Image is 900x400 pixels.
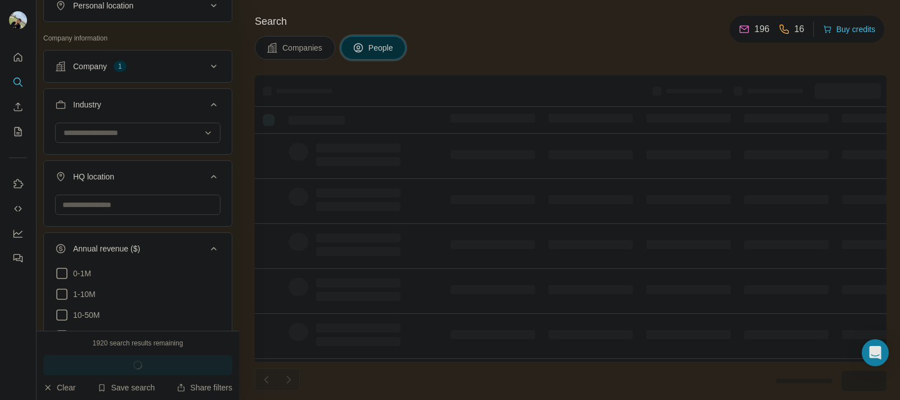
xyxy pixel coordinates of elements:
button: Annual revenue ($) [44,235,232,267]
span: 0-1M [69,268,91,279]
div: 1920 search results remaining [93,338,183,348]
span: 10-50M [69,309,100,321]
h4: Search [255,14,886,29]
button: Enrich CSV [9,97,27,117]
button: Buy credits [823,21,875,37]
button: My lists [9,122,27,142]
span: 1-10M [69,289,96,300]
button: Use Surfe on LinkedIn [9,174,27,194]
div: HQ location [73,171,114,182]
span: Companies [282,42,323,53]
button: Quick start [9,47,27,68]
img: Avatar [9,11,27,29]
button: Clear [43,382,75,393]
button: Share filters [177,382,232,393]
button: HQ location [44,163,232,195]
p: 16 [794,23,804,36]
p: Company information [43,33,232,43]
button: Company1 [44,53,232,80]
div: Annual revenue ($) [73,243,140,254]
button: Use Surfe API [9,199,27,219]
span: 50-100M [69,330,104,341]
div: Industry [73,99,101,110]
span: People [368,42,394,53]
button: Dashboard [9,223,27,244]
button: Save search [97,382,155,393]
div: 1 [114,61,127,71]
div: Company [73,61,107,72]
button: Feedback [9,248,27,268]
button: Search [9,72,27,92]
button: Industry [44,91,232,123]
div: Open Intercom Messenger [862,339,889,366]
p: 196 [754,23,769,36]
